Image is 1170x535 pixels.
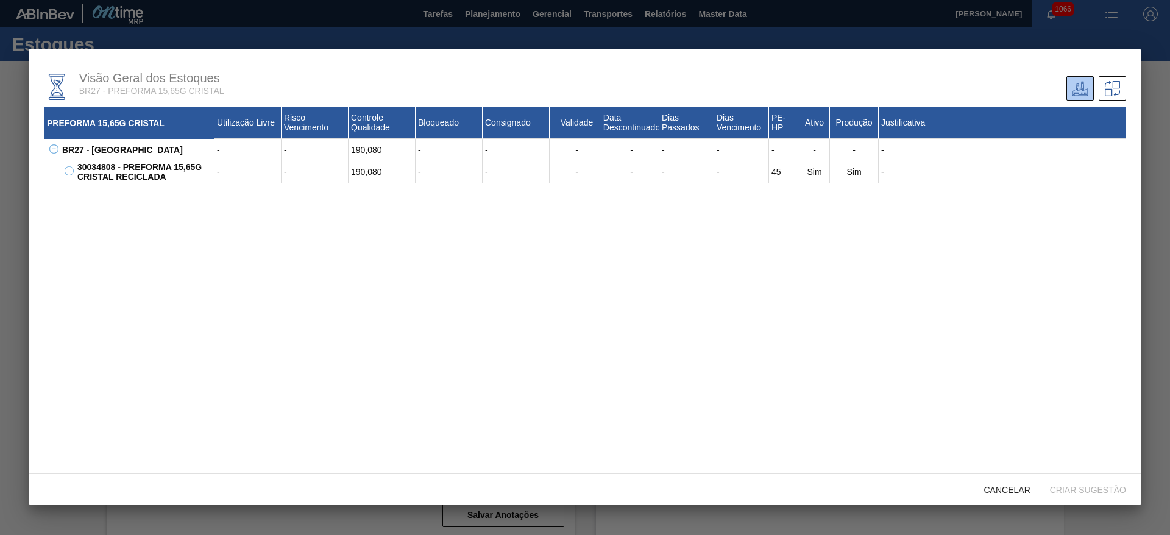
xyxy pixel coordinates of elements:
[349,161,416,183] div: 190,080
[830,107,879,139] div: Produção
[879,139,1126,161] div: -
[74,161,214,183] div: 30034808 - PREFORMA 15,65G CRISTAL RECICLADA
[769,107,799,139] div: PE-HP
[604,107,659,139] div: Data Descontinuado
[483,107,550,139] div: Consignado
[1040,478,1136,500] button: Criar sugestão
[659,139,714,161] div: -
[879,107,1126,139] div: Justificativa
[830,161,879,183] div: Sim
[349,107,416,139] div: Controle Qualidade
[1099,76,1126,101] div: Sugestões de Trasferência
[769,139,799,161] div: -
[659,161,714,183] div: -
[282,161,349,183] div: -
[79,86,224,96] span: BR27 - PREFORMA 15,65G CRISTAL
[830,139,879,161] div: -
[416,161,483,183] div: -
[659,107,714,139] div: Dias Passados
[974,485,1040,495] span: Cancelar
[44,107,214,139] div: PREFORMA 15,65G CRISTAL
[974,478,1040,500] button: Cancelar
[282,107,349,139] div: Risco Vencimento
[550,161,604,183] div: -
[879,161,1126,183] div: -
[282,139,349,161] div: -
[349,139,416,161] div: 190,080
[483,139,550,161] div: -
[214,139,282,161] div: -
[214,107,282,139] div: Utilização Livre
[604,161,659,183] div: -
[550,107,604,139] div: Validade
[714,161,769,183] div: -
[1066,76,1094,101] div: Unidade Atual/ Unidades
[769,161,799,183] div: 45
[1040,485,1136,495] span: Criar sugestão
[799,161,830,183] div: Sim
[79,71,220,85] span: Visão Geral dos Estoques
[799,139,830,161] div: -
[604,139,659,161] div: -
[714,107,769,139] div: Dias Vencimento
[59,139,214,161] div: BR27 - [GEOGRAPHIC_DATA]
[483,161,550,183] div: -
[416,139,483,161] div: -
[214,161,282,183] div: -
[714,139,769,161] div: -
[550,139,604,161] div: -
[799,107,830,139] div: Ativo
[416,107,483,139] div: Bloqueado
